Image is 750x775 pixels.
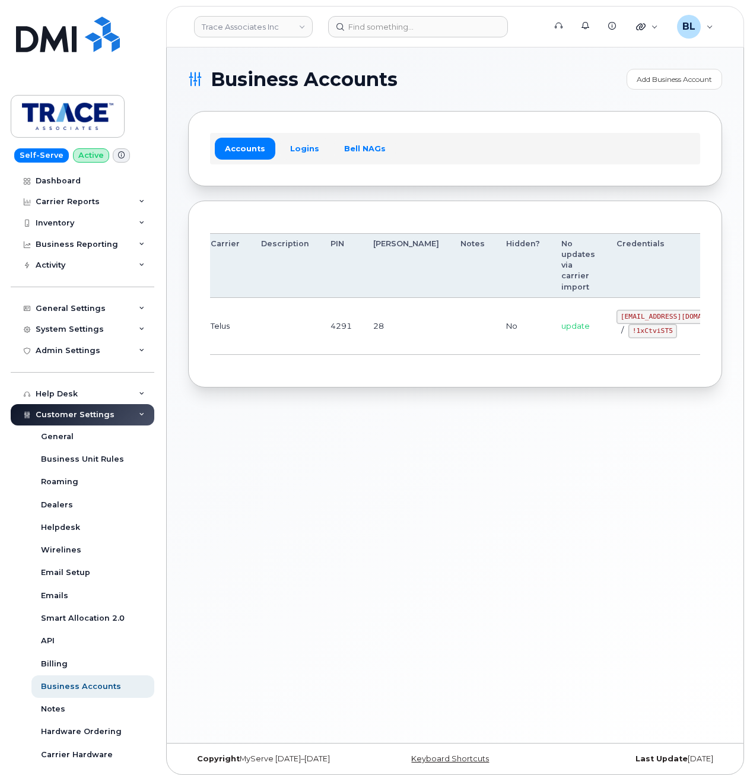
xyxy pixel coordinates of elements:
div: [DATE] [544,754,722,764]
strong: Last Update [635,754,688,763]
td: 28 [363,298,450,355]
th: Description [250,233,320,298]
a: Logins [280,138,329,159]
th: No updates via carrier import [551,233,606,298]
span: Business Accounts [211,71,398,88]
code: [EMAIL_ADDRESS][DOMAIN_NAME] [616,310,738,324]
td: No [495,298,551,355]
th: [PERSON_NAME] [363,233,450,298]
th: Carrier [200,233,250,298]
div: MyServe [DATE]–[DATE] [188,754,366,764]
th: Credentials [606,233,749,298]
th: Hidden? [495,233,551,298]
a: Add Business Account [627,69,722,90]
span: / [621,325,624,335]
a: Keyboard Shortcuts [411,754,489,763]
code: !1xCtviST5 [628,324,677,338]
td: Telus [200,298,250,355]
strong: Copyright [197,754,240,763]
span: update [561,321,590,331]
a: Accounts [215,138,275,159]
th: Notes [450,233,495,298]
th: PIN [320,233,363,298]
td: 4291 [320,298,363,355]
a: Bell NAGs [334,138,396,159]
